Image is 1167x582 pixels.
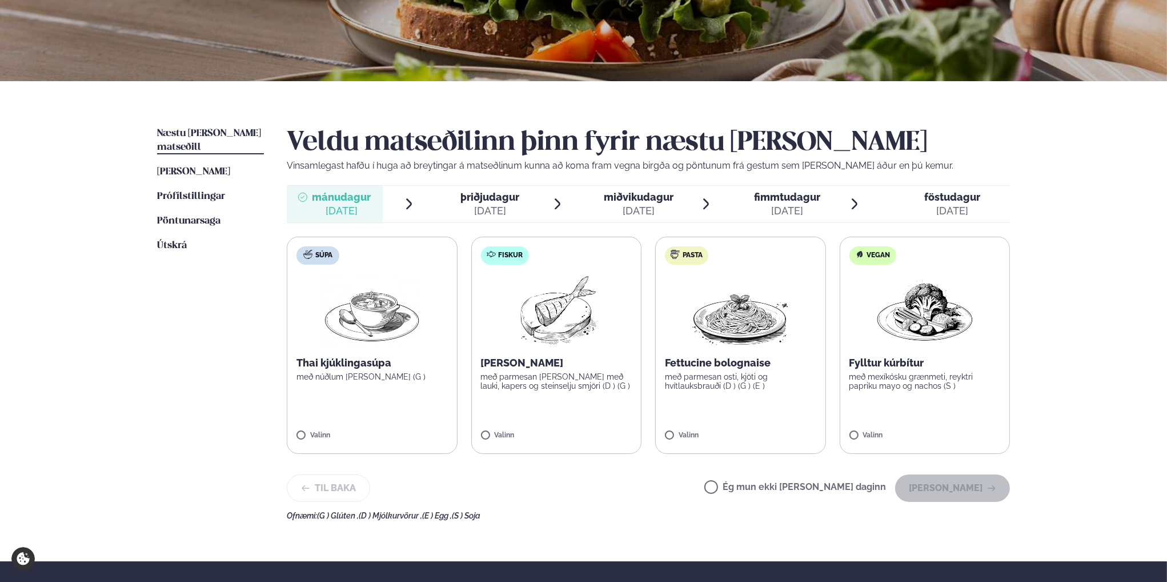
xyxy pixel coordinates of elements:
span: (G ) Glúten , [317,511,359,520]
p: [PERSON_NAME] [481,356,632,370]
span: fimmtudagur [754,191,820,203]
div: [DATE] [312,204,371,218]
img: Soup.png [322,274,422,347]
span: Súpa [315,251,332,260]
span: (E ) Egg , [422,511,452,520]
a: Næstu [PERSON_NAME] matseðill [157,127,264,154]
img: Vegan.svg [855,250,864,259]
span: [PERSON_NAME] [157,167,230,177]
span: Prófílstillingar [157,192,225,201]
span: Næstu [PERSON_NAME] matseðill [157,129,261,152]
img: Vegan.png [875,274,975,347]
span: miðvikudagur [604,191,673,203]
p: Vinsamlegast hafðu í huga að breytingar á matseðlinum kunna að koma fram vegna birgða og pöntunum... [287,159,1010,173]
div: [DATE] [754,204,820,218]
p: Fylltur kúrbítur [849,356,1001,370]
p: með parmesan [PERSON_NAME] með lauki, kapers og steinselju smjöri (D ) (G ) [481,372,632,390]
span: Útskrá [157,241,187,250]
a: [PERSON_NAME] [157,165,230,179]
p: með núðlum [PERSON_NAME] (G ) [296,372,448,381]
button: Til baka [287,475,370,502]
a: Útskrá [157,239,187,253]
p: með parmesan osti, kjöti og hvítlauksbrauði (D ) (G ) (E ) [665,372,816,390]
a: Prófílstillingar [157,190,225,204]
span: Pöntunarsaga [157,216,220,226]
div: [DATE] [460,204,519,218]
span: (D ) Mjólkurvörur , [359,511,422,520]
span: Pasta [683,251,703,260]
div: [DATE] [924,204,980,218]
div: [DATE] [604,204,673,218]
img: pasta.svg [671,250,680,259]
span: (S ) Soja [452,511,480,520]
h2: Veldu matseðilinn þinn fyrir næstu [PERSON_NAME] [287,127,1010,159]
a: Pöntunarsaga [157,214,220,228]
img: fish.svg [487,250,496,259]
img: Fish.png [506,274,607,347]
span: þriðjudagur [460,191,519,203]
p: Fettucine bolognaise [665,356,816,370]
button: [PERSON_NAME] [895,475,1010,502]
p: með mexíkósku grænmeti, reyktri papriku mayo og nachos (S ) [849,372,1001,390]
img: soup.svg [303,250,312,259]
span: mánudagur [312,191,371,203]
img: Spagetti.png [690,274,791,347]
span: Fiskur [499,251,523,260]
span: föstudagur [924,191,980,203]
a: Cookie settings [11,547,35,571]
div: Ofnæmi: [287,511,1010,520]
span: Vegan [867,251,891,260]
p: Thai kjúklingasúpa [296,356,448,370]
